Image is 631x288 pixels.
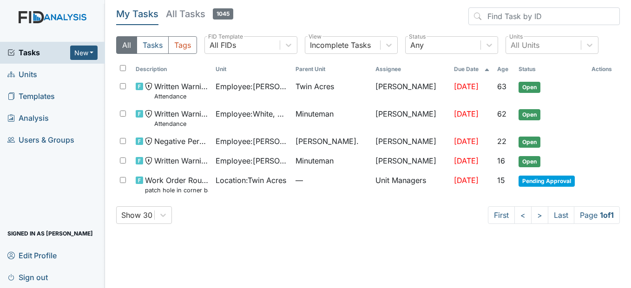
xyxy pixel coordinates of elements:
span: Signed in as [PERSON_NAME] [7,226,93,241]
span: Employee : [PERSON_NAME] [216,81,288,92]
td: [PERSON_NAME] [372,151,450,171]
span: Open [519,82,540,93]
div: Type filter [116,36,197,54]
span: Twin Acres [296,81,334,92]
th: Toggle SortBy [515,61,588,77]
button: New [70,46,98,60]
th: Toggle SortBy [493,61,515,77]
span: Location : Twin Acres [216,175,286,186]
span: [DATE] [454,137,479,146]
input: Find Task by ID [468,7,620,25]
span: Written Warning [154,155,208,166]
span: 16 [497,156,505,165]
span: 15 [497,176,505,185]
span: Pending Approval [519,176,575,187]
td: Unit Managers [372,171,450,198]
th: Assignee [372,61,450,77]
a: > [531,206,548,224]
th: Actions [588,61,620,77]
span: Written Warning Attendance [154,81,208,101]
h5: All Tasks [166,7,233,20]
span: 62 [497,109,506,118]
div: All Units [511,39,539,51]
span: Users & Groups [7,133,74,147]
a: Last [548,206,574,224]
button: Tasks [137,36,169,54]
span: [DATE] [454,109,479,118]
span: Employee : [PERSON_NAME] [216,136,288,147]
span: Work Order Routine patch hole in corner bathroom [145,175,208,195]
span: 22 [497,137,506,146]
th: Toggle SortBy [292,61,372,77]
div: Any [410,39,424,51]
span: [PERSON_NAME]. [296,136,359,147]
span: Open [519,156,540,167]
span: Negative Performance Review [154,136,208,147]
button: All [116,36,137,54]
span: [DATE] [454,176,479,185]
a: < [514,206,532,224]
span: Analysis [7,111,49,125]
th: Toggle SortBy [450,61,493,77]
th: Toggle SortBy [212,61,292,77]
small: Attendance [154,119,208,128]
td: [PERSON_NAME] [372,132,450,151]
span: Employee : [PERSON_NAME] [216,155,288,166]
span: [DATE] [454,156,479,165]
span: Minuteman [296,108,334,119]
span: Open [519,109,540,120]
input: Toggle All Rows Selected [120,65,126,71]
small: patch hole in corner bathroom [145,186,208,195]
span: Page [574,206,620,224]
span: Minuteman [296,155,334,166]
a: Tasks [7,47,70,58]
span: Edit Profile [7,248,57,262]
span: Open [519,137,540,148]
nav: task-pagination [488,206,620,224]
span: 63 [497,82,506,91]
div: All FIDs [210,39,236,51]
td: [PERSON_NAME] [372,105,450,132]
a: First [488,206,515,224]
span: [DATE] [454,82,479,91]
small: Attendance [154,92,208,101]
strong: 1 of 1 [600,210,614,220]
span: — [296,175,368,186]
span: Templates [7,89,55,104]
button: Tags [168,36,197,54]
span: Sign out [7,270,48,284]
div: Show 30 [121,209,152,221]
div: Incomplete Tasks [310,39,371,51]
th: Toggle SortBy [132,61,212,77]
span: Units [7,67,37,82]
td: [PERSON_NAME] [372,77,450,105]
span: 1045 [213,8,233,20]
span: Written Warning Attendance [154,108,208,128]
h5: My Tasks [116,7,158,20]
span: Employee : White, Khahliya [216,108,288,119]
